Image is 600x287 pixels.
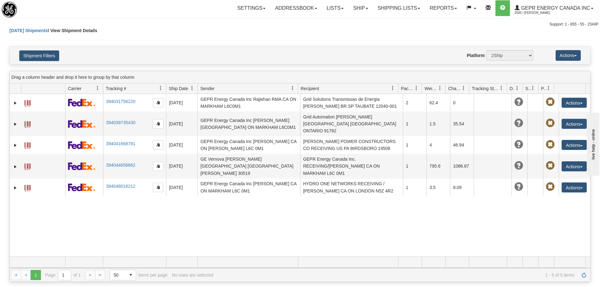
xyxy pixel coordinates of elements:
[403,154,426,178] td: 1
[218,273,574,278] span: 1 - 5 of 5 items
[197,136,300,154] td: GEPR Energy Canada Inc [PERSON_NAME] CA ON [PERSON_NAME] L6C 0M1
[496,83,507,94] a: Tracking Status filter column settings
[579,270,589,280] a: Refresh
[172,273,214,278] div: No rows are selected
[300,112,403,136] td: Grid Automation [PERSON_NAME] [GEOGRAPHIC_DATA] [GEOGRAPHIC_DATA] ONTARIO 91762
[9,28,48,33] a: [DATE] Shipments
[510,85,515,92] span: Delivery Status
[403,94,426,112] td: 2
[24,182,31,192] a: Label
[562,140,587,150] button: Actions
[68,85,82,92] span: Carrier
[126,270,136,280] span: select
[435,83,445,94] a: Weight filter column settings
[31,270,41,280] span: Page 1
[512,83,523,94] a: Delivery Status filter column settings
[166,179,197,196] td: [DATE]
[403,179,426,196] td: 1
[187,83,197,94] a: Ship Date filter column settings
[373,0,425,16] a: Shipping lists
[426,154,450,178] td: 795.6
[514,140,523,149] span: Unknown
[153,162,163,171] button: Copy to clipboard
[153,183,163,192] button: Copy to clipboard
[586,111,599,175] iframe: chat widget
[12,121,19,127] a: Expand
[322,0,348,16] a: Lists
[24,140,31,150] a: Label
[68,183,95,191] img: 2 - FedEx Express®
[514,182,523,191] span: Unknown
[403,112,426,136] td: 1
[562,182,587,192] button: Actions
[106,184,135,189] a: 394048016212
[110,270,168,280] span: items per page
[448,85,461,92] span: Charge
[68,141,95,149] img: 2 - FedEx Express®
[425,0,462,16] a: Reports
[68,99,95,106] img: 2 - FedEx Express®
[10,71,590,83] div: grid grouping header
[300,179,403,196] td: HYDRO ONE NETWORKS RECEIVING / [PERSON_NAME] CA ON LONDON N5Z 4R2
[458,83,469,94] a: Charge filter column settings
[556,50,581,61] button: Actions
[514,119,523,128] span: Unknown
[546,140,555,149] span: Pickup Not Assigned
[515,10,562,16] span: 2500 / [PERSON_NAME]
[546,119,555,128] span: Pickup Not Assigned
[510,0,598,16] a: GEPR Energy Canada Inc 2500 / [PERSON_NAME]
[450,136,474,154] td: 46.94
[450,154,474,178] td: 1086.87
[106,141,135,146] a: 394041668781
[528,83,538,94] a: Shipment Issues filter column settings
[546,161,555,170] span: Pickup Not Assigned
[12,100,19,106] a: Expand
[153,140,163,150] button: Copy to clipboard
[450,112,474,136] td: 35.54
[450,94,474,112] td: 0
[546,182,555,191] span: Pickup Not Assigned
[19,50,59,61] button: Shipment Filters
[169,85,188,92] span: Ship Date
[45,270,81,280] span: Page of 1
[472,85,499,92] span: Tracking Status
[197,179,300,196] td: GEPR Energy Canada Inc [PERSON_NAME] CA ON MARKHAM L6C 0M1
[106,99,135,104] a: 394031756220
[153,119,163,129] button: Copy to clipboard
[153,98,163,107] button: Copy to clipboard
[2,2,17,18] img: logo2500.jpg
[232,0,270,16] a: Settings
[5,5,58,10] div: live help - online
[24,161,31,171] a: Label
[426,136,450,154] td: 4
[562,119,587,129] button: Actions
[68,162,95,170] img: 2 - FedEx Express®
[411,83,422,94] a: Packages filter column settings
[24,118,31,129] a: Label
[541,85,546,92] span: Pickup Status
[2,22,598,27] div: Support: 1 - 855 - 55 - 2SHIP
[166,154,197,178] td: [DATE]
[287,83,298,94] a: Sender filter column settings
[348,0,373,16] a: Ship
[387,83,398,94] a: Recipient filter column settings
[48,28,97,33] span: \ View Shipment Details
[110,270,136,280] span: Page sizes drop down
[270,0,322,16] a: Addressbook
[197,154,300,178] td: GE Vernova [PERSON_NAME] [GEOGRAPHIC_DATA] [GEOGRAPHIC_DATA] [PERSON_NAME] 30519
[197,94,300,112] td: GEPR Energy Canada Inc Rajiehan RMA CA ON MARKHAM L6C0M1
[562,161,587,171] button: Actions
[426,179,450,196] td: 3.5
[300,94,403,112] td: Grid Solutions Transmissao de Energia [PERSON_NAME] BR SP TAUBATE 12040-001
[166,136,197,154] td: [DATE]
[426,112,450,136] td: 1.5
[106,85,126,92] span: Tracking #
[12,164,19,170] a: Expand
[114,272,122,278] span: 50
[450,179,474,196] td: 8.09
[426,94,450,112] td: 62.4
[12,185,19,191] a: Expand
[546,98,555,106] span: Pickup Not Assigned
[301,85,319,92] span: Recipient
[68,120,95,128] img: 2 - FedEx Express®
